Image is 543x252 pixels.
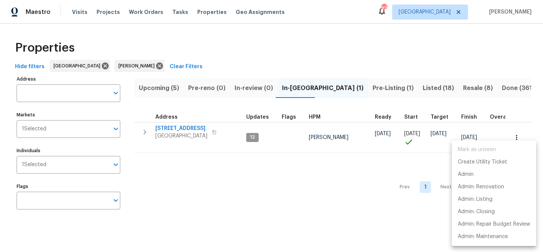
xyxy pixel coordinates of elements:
p: Admin: Closing [458,208,495,216]
p: Admin: Renovation [458,183,504,191]
p: Admin: Listing [458,195,492,203]
p: Admin: Maintenance [458,233,508,241]
p: Admin: Repair Budget Review [458,220,530,228]
p: Admin [458,171,474,179]
p: Create Utility Ticket [458,158,507,166]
